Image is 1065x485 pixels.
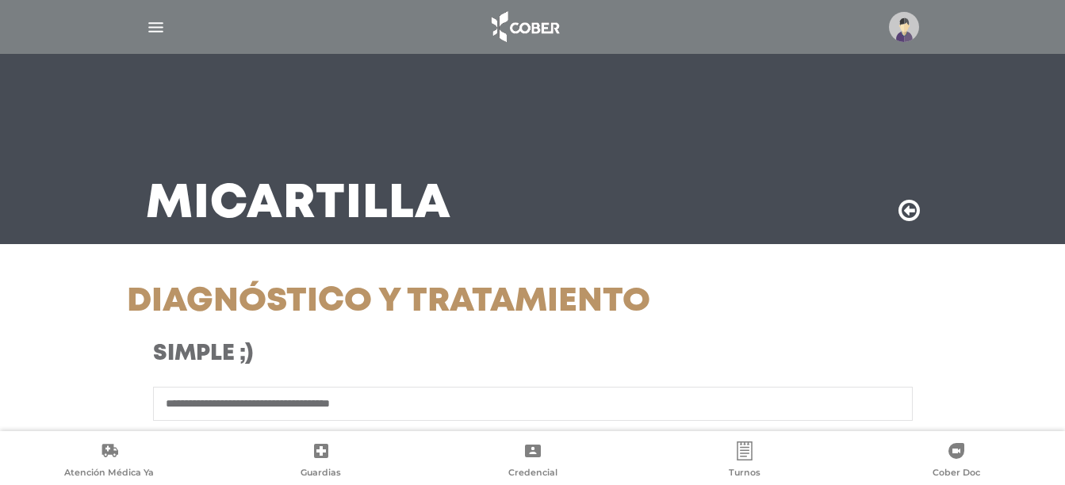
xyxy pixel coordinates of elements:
[889,12,919,42] img: profile-placeholder.svg
[153,341,634,368] h3: Simple ;)
[215,441,427,482] a: Guardias
[427,441,638,482] a: Credencial
[638,441,850,482] a: Turnos
[127,282,661,322] h1: Diagnóstico y Tratamiento
[146,184,451,225] h3: Mi Cartilla
[729,467,760,481] span: Turnos
[850,441,1062,482] a: Cober Doc
[3,441,215,482] a: Atención Médica Ya
[508,467,557,481] span: Credencial
[301,467,341,481] span: Guardias
[64,467,154,481] span: Atención Médica Ya
[146,17,166,37] img: Cober_menu-lines-white.svg
[483,8,566,46] img: logo_cober_home-white.png
[933,467,980,481] span: Cober Doc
